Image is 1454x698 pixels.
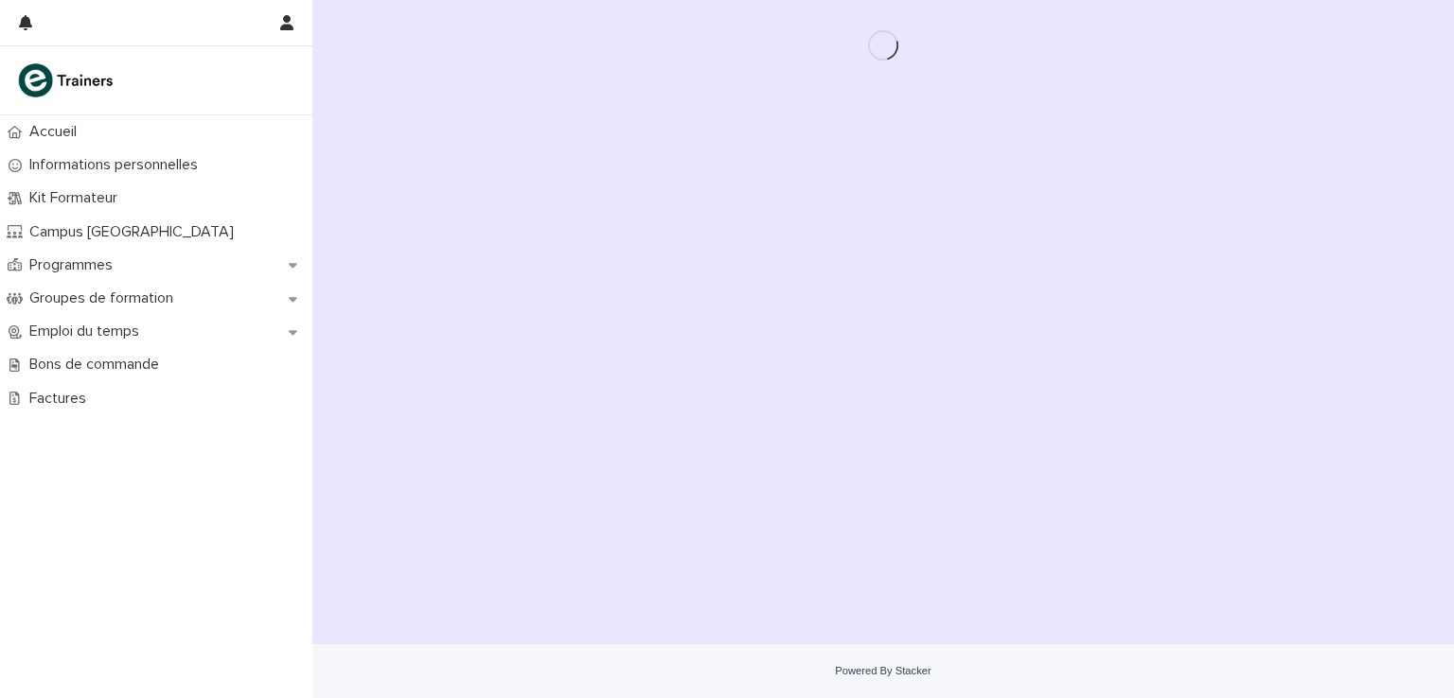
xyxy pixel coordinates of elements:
img: K0CqGN7SDeD6s4JG8KQk [15,61,119,99]
p: Programmes [22,256,128,274]
p: Kit Formateur [22,189,133,207]
p: Emploi du temps [22,323,154,340]
p: Factures [22,390,101,408]
p: Campus [GEOGRAPHIC_DATA] [22,223,249,241]
p: Accueil [22,123,92,141]
p: Groupes de formation [22,289,188,307]
p: Bons de commande [22,356,174,374]
p: Informations personnelles [22,156,213,174]
a: Powered By Stacker [835,665,931,676]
